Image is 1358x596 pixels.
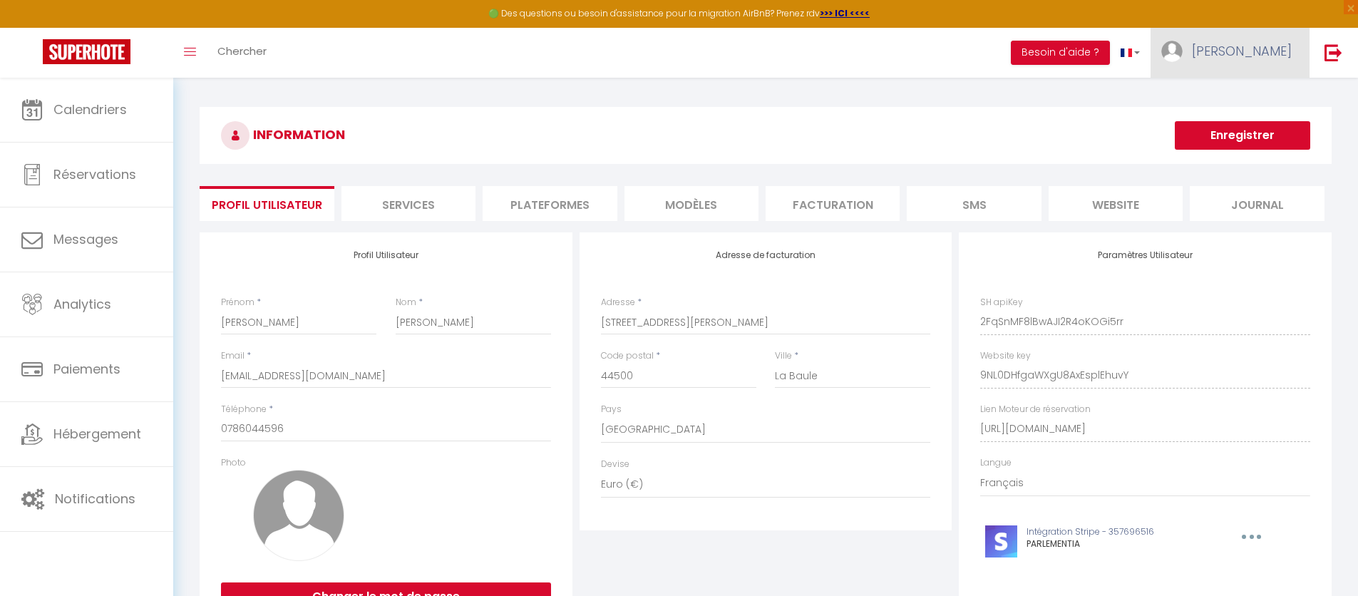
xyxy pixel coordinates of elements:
[53,230,118,248] span: Messages
[601,458,629,471] label: Devise
[1151,28,1310,78] a: ... [PERSON_NAME]
[53,360,120,378] span: Paiements
[1192,42,1292,60] span: [PERSON_NAME]
[221,250,551,260] h4: Profil Utilisateur
[1175,121,1310,150] button: Enregistrer
[221,403,267,416] label: Téléphone
[221,349,245,363] label: Email
[53,101,127,118] span: Calendriers
[53,425,141,443] span: Hébergement
[1324,43,1342,61] img: logout
[985,525,1017,558] img: stripe-logo.jpeg
[980,296,1023,309] label: SH apiKey
[1161,41,1183,62] img: ...
[53,165,136,183] span: Réservations
[200,186,334,221] li: Profil Utilisateur
[483,186,617,221] li: Plateformes
[207,28,277,78] a: Chercher
[396,296,416,309] label: Nom
[341,186,475,221] li: Services
[775,349,792,363] label: Ville
[1011,41,1110,65] button: Besoin d'aide ?
[820,7,870,19] a: >>> ICI <<<<
[53,295,111,313] span: Analytics
[980,403,1091,416] label: Lien Moteur de réservation
[601,403,622,416] label: Pays
[217,43,267,58] span: Chercher
[1027,525,1209,539] p: Intégration Stripe - 357696516
[221,296,254,309] label: Prénom
[221,456,246,470] label: Photo
[980,250,1310,260] h4: Paramètres Utilisateur
[43,39,130,64] img: Super Booking
[766,186,900,221] li: Facturation
[253,470,344,561] img: avatar.png
[601,250,931,260] h4: Adresse de facturation
[907,186,1041,221] li: SMS
[1190,186,1324,221] li: Journal
[601,296,635,309] label: Adresse
[55,490,135,508] span: Notifications
[601,349,654,363] label: Code postal
[980,456,1012,470] label: Langue
[1049,186,1183,221] li: website
[624,186,758,221] li: MODÈLES
[980,349,1031,363] label: Website key
[1027,538,1080,550] span: PARLEMENTIA
[200,107,1332,164] h3: INFORMATION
